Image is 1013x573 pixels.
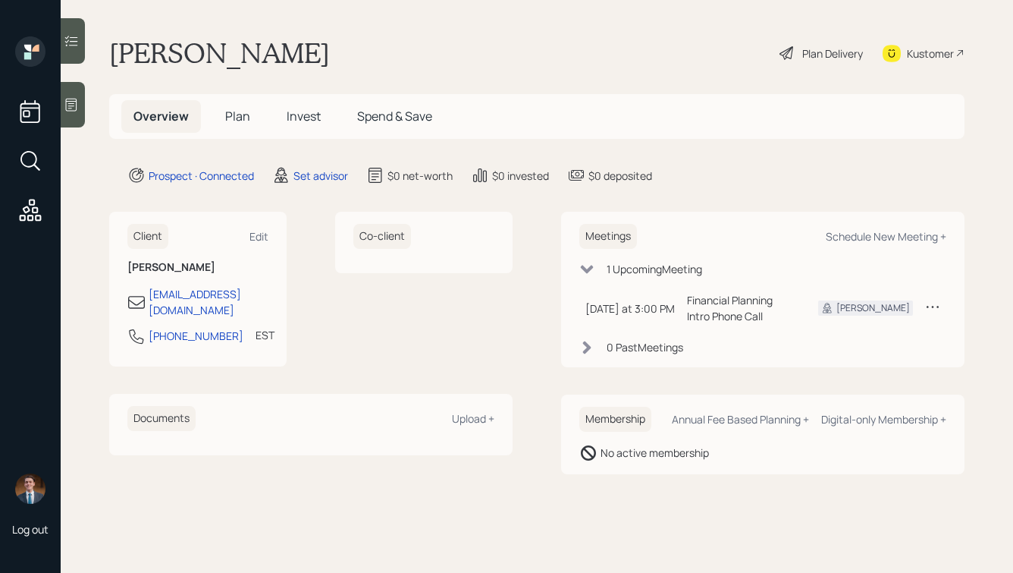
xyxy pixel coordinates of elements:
div: Financial Planning Intro Phone Call [687,292,794,324]
span: Overview [133,108,189,124]
div: EST [256,327,274,343]
h6: Membership [579,407,651,432]
div: Annual Fee Based Planning + [672,412,809,427]
div: Log out [12,522,49,537]
div: [PERSON_NAME] [836,301,910,315]
div: Prospect · Connected [149,168,254,184]
h6: [PERSON_NAME] [127,261,268,274]
div: Edit [249,229,268,244]
h6: Documents [127,406,196,431]
div: [DATE] at 3:00 PM [585,301,675,316]
div: Schedule New Meeting + [826,229,946,244]
div: Plan Delivery [802,46,863,61]
span: Spend & Save [357,108,432,124]
div: Upload + [452,411,494,426]
span: Invest [287,108,321,124]
div: Kustomer [907,46,954,61]
div: Set advisor [293,168,348,184]
div: 0 Past Meeting s [607,339,683,355]
div: 1 Upcoming Meeting [607,261,702,277]
div: $0 invested [492,168,549,184]
h6: Meetings [579,224,637,249]
div: No active membership [601,445,709,461]
h6: Client [127,224,168,249]
h6: Co-client [353,224,411,249]
div: Digital-only Membership + [821,412,946,427]
img: hunter_neumayer.jpg [15,474,45,504]
div: $0 net-worth [387,168,453,184]
div: $0 deposited [588,168,652,184]
span: Plan [225,108,250,124]
h1: [PERSON_NAME] [109,36,330,70]
div: [EMAIL_ADDRESS][DOMAIN_NAME] [149,286,268,318]
div: [PHONE_NUMBER] [149,328,243,344]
